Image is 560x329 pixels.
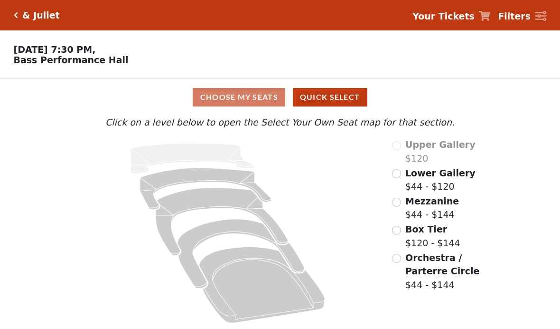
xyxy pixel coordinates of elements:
path: Upper Gallery - Seats Available: 0 [130,144,254,174]
span: Orchestra / Parterre Circle [405,252,479,277]
path: Orchestra / Parterre Circle - Seats Available: 36 [199,247,325,323]
a: Click here to go back to filters [14,12,18,19]
strong: Filters [498,11,531,21]
span: Mezzanine [405,196,459,206]
label: $44 - $120 [405,166,476,194]
label: $120 - $144 [405,223,460,250]
span: Lower Gallery [405,168,476,178]
label: $120 [405,138,476,165]
label: $44 - $144 [405,251,483,292]
a: Filters [498,10,546,23]
button: Quick Select [293,88,367,106]
strong: Your Tickets [412,11,475,21]
label: $44 - $144 [405,194,459,222]
a: Your Tickets [412,10,490,23]
p: Click on a level below to open the Select Your Own Seat map for that section. [77,116,484,129]
span: Upper Gallery [405,139,476,150]
h5: & Juliet [22,10,60,21]
span: Box Tier [405,224,447,234]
